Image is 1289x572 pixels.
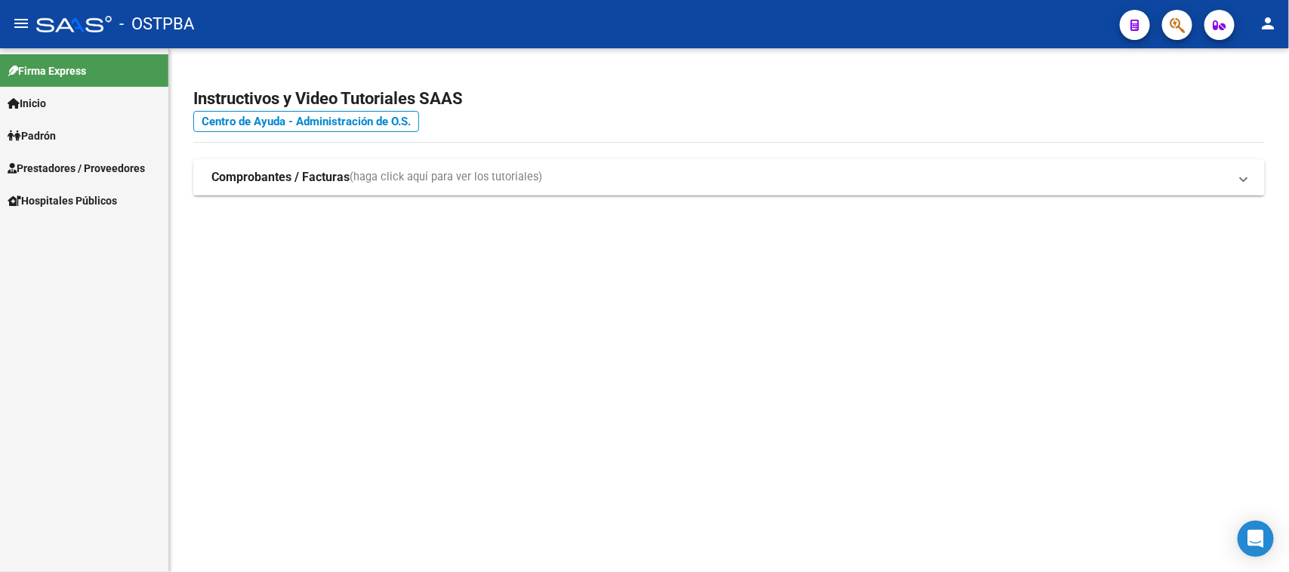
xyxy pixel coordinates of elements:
span: Inicio [8,95,46,112]
h2: Instructivos y Video Tutoriales SAAS [193,85,1265,113]
strong: Comprobantes / Facturas [211,169,350,186]
span: Prestadores / Proveedores [8,160,145,177]
a: Centro de Ayuda - Administración de O.S. [193,111,419,132]
mat-icon: person [1259,14,1277,32]
span: - OSTPBA [119,8,194,41]
div: Open Intercom Messenger [1238,521,1274,557]
span: Firma Express [8,63,86,79]
span: (haga click aquí para ver los tutoriales) [350,169,542,186]
mat-icon: menu [12,14,30,32]
mat-expansion-panel-header: Comprobantes / Facturas(haga click aquí para ver los tutoriales) [193,159,1265,195]
span: Hospitales Públicos [8,192,117,209]
span: Padrón [8,128,56,144]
